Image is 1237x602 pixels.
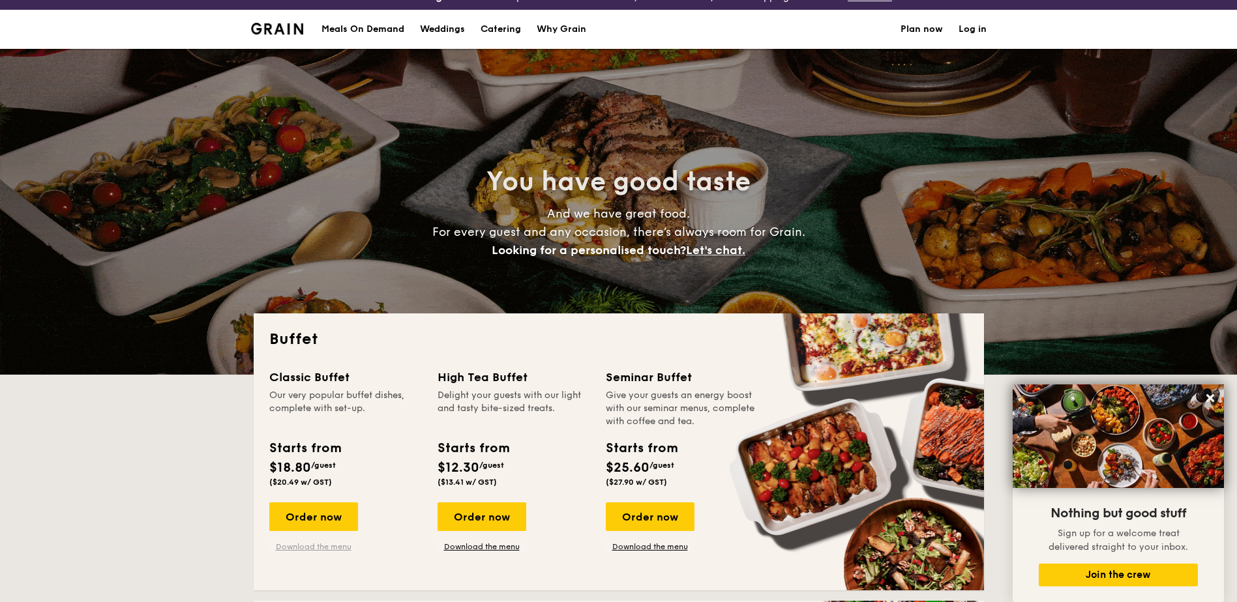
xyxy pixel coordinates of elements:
span: ($20.49 w/ GST) [269,478,332,487]
div: Order now [438,502,526,531]
a: Logotype [251,23,304,35]
img: DSC07876-Edit02-Large.jpeg [1013,384,1224,488]
span: ($27.90 w/ GST) [606,478,667,487]
div: Seminar Buffet [606,368,758,386]
div: Give your guests an energy boost with our seminar menus, complete with coffee and tea. [606,389,758,428]
a: Meals On Demand [314,10,412,49]
div: Classic Buffet [269,368,422,386]
a: Weddings [412,10,473,49]
div: Weddings [420,10,465,49]
h1: Catering [481,10,521,49]
a: Download the menu [438,541,526,552]
span: Nothing but good stuff [1051,506,1186,521]
div: Order now [269,502,358,531]
a: Why Grain [529,10,594,49]
button: Join the crew [1039,564,1198,586]
div: Starts from [438,438,509,458]
div: Starts from [269,438,340,458]
span: /guest [311,461,336,470]
span: And we have great food. For every guest and any occasion, there’s always room for Grain. [432,207,805,257]
span: $25.60 [606,460,649,476]
span: /guest [479,461,504,470]
div: Why Grain [537,10,586,49]
button: Close [1200,388,1221,408]
a: Plan now [901,10,943,49]
h2: Buffet [269,329,968,350]
a: Catering [473,10,529,49]
div: High Tea Buffet [438,368,590,386]
span: /guest [649,461,674,470]
span: $18.80 [269,460,311,476]
span: Looking for a personalised touch? [492,243,686,257]
span: Sign up for a welcome treat delivered straight to your inbox. [1049,528,1188,552]
a: Log in [959,10,987,49]
span: You have good taste [486,166,751,197]
span: Let's chat. [686,243,745,257]
span: ($13.41 w/ GST) [438,478,497,487]
span: $12.30 [438,460,479,476]
div: Delight your guests with our light and tasty bite-sized treats. [438,389,590,428]
div: Our very popular buffet dishes, complete with set-up. [269,389,422,428]
a: Download the menu [269,541,358,552]
img: Grain [251,23,304,35]
div: Starts from [606,438,677,458]
a: Download the menu [606,541,694,552]
div: Order now [606,502,694,531]
div: Meals On Demand [321,10,404,49]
